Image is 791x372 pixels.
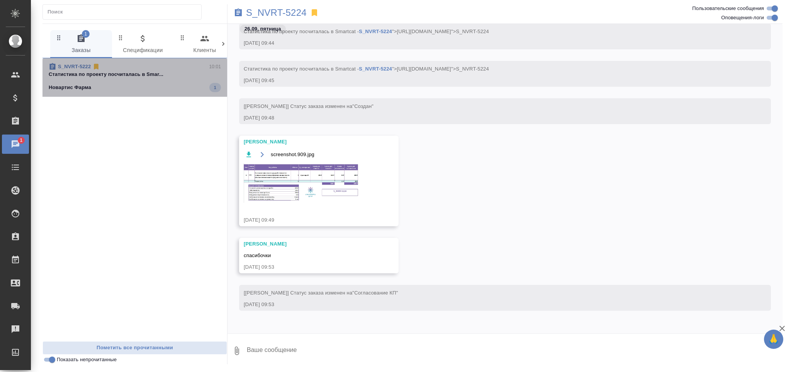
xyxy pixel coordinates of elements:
span: screenshot.909.jpg [271,151,314,158]
div: [DATE] 09:48 [244,114,744,122]
div: [DATE] 09:45 [244,77,744,84]
span: Пометить все прочитанными [47,343,223,352]
svg: Зажми и перетащи, чтобы поменять порядок вкладок [117,34,124,41]
span: Cтатистика по проекту посчиталась в Smartcat - ">[URL][DOMAIN_NAME]">S_NVRT-5224 [244,66,489,72]
span: Спецификации [117,34,169,55]
span: Показать непрочитанные [57,356,117,364]
span: Клиенты [178,34,231,55]
div: [DATE] 09:44 [244,39,744,47]
span: 1 [15,136,27,144]
p: 26.09, пятница [244,25,281,33]
span: Заказы [55,34,107,55]
span: 1 [209,84,221,91]
svg: Отписаться [92,63,100,71]
a: 1 [2,135,29,154]
a: S_NVRT-5224 [246,9,307,17]
span: 🙏 [767,331,780,347]
span: "Создан" [352,103,373,109]
span: [[PERSON_NAME]] Статус заказа изменен на [244,290,398,296]
img: screenshot.909.jpg [244,163,360,203]
div: [DATE] 09:53 [244,263,372,271]
div: [PERSON_NAME] [244,138,372,146]
p: 10:01 [209,63,221,71]
span: "Согласование КП" [352,290,398,296]
p: Новартис Фарма [49,84,91,91]
span: Пользовательские сообщения [692,5,764,12]
button: Открыть на драйве [257,150,267,159]
svg: Зажми и перетащи, чтобы поменять порядок вкладок [179,34,186,41]
div: S_NVRT-522210:01Cтатистика по проекту посчиталась в Smar...Новартис Фарма1 [42,58,227,97]
span: [[PERSON_NAME]] Статус заказа изменен на [244,103,373,109]
button: 🙏 [764,330,783,349]
a: S_NVRT-5222 [58,64,91,69]
div: [PERSON_NAME] [244,240,372,248]
a: S_NVRT-5224 [359,66,392,72]
div: [DATE] 09:53 [244,301,744,308]
button: Пометить все прочитанными [42,341,227,355]
button: Скачать [244,150,253,159]
input: Поиск [48,7,201,17]
p: Cтатистика по проекту посчиталась в Smar... [49,71,221,78]
div: [DATE] 09:49 [244,216,372,224]
span: Оповещения-логи [721,14,764,22]
svg: Зажми и перетащи, чтобы поменять порядок вкладок [55,34,63,41]
span: спасибочки [244,252,271,258]
span: 1 [82,30,90,38]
